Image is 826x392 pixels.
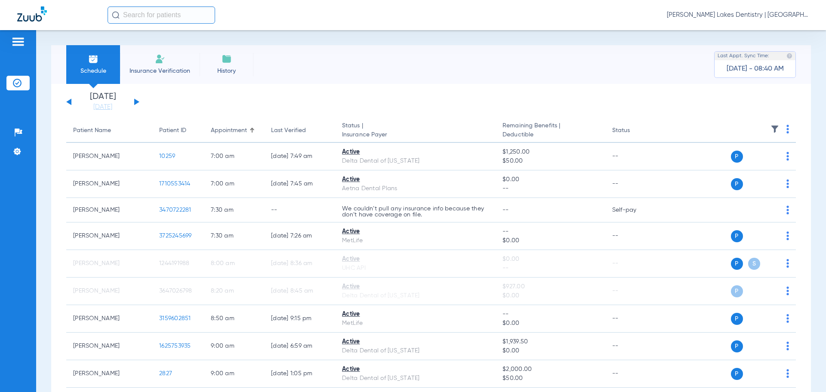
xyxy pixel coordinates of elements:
[786,287,789,295] img: group-dot-blue.svg
[727,65,784,73] span: [DATE] - 08:40 AM
[204,360,264,388] td: 9:00 AM
[502,264,598,273] span: --
[264,360,335,388] td: [DATE] 1:05 PM
[342,346,489,355] div: Delta Dental of [US_STATE]
[502,255,598,264] span: $0.00
[204,278,264,305] td: 8:20 AM
[342,264,489,273] div: UHC API
[502,184,598,193] span: --
[159,315,191,321] span: 3159602851
[731,340,743,352] span: P
[66,170,152,198] td: [PERSON_NAME]
[767,314,776,323] img: x.svg
[767,231,776,240] img: x.svg
[271,126,328,135] div: Last Verified
[786,314,789,323] img: group-dot-blue.svg
[502,175,598,184] span: $0.00
[771,125,779,133] img: filter.svg
[502,346,598,355] span: $0.00
[502,130,598,139] span: Deductible
[264,305,335,333] td: [DATE] 9:15 PM
[159,207,191,213] span: 3470722281
[342,148,489,157] div: Active
[502,291,598,300] span: $0.00
[767,152,776,161] img: x.svg
[731,313,743,325] span: P
[342,337,489,346] div: Active
[159,370,172,377] span: 2827
[112,11,120,19] img: Search Icon
[204,198,264,222] td: 7:30 AM
[502,374,598,383] span: $50.00
[748,258,760,270] span: S
[342,175,489,184] div: Active
[786,342,789,350] img: group-dot-blue.svg
[767,369,776,378] img: x.svg
[502,310,598,319] span: --
[342,255,489,264] div: Active
[605,170,663,198] td: --
[502,236,598,245] span: $0.00
[342,236,489,245] div: MetLife
[718,52,769,60] span: Last Appt. Sync Time:
[204,305,264,333] td: 8:50 AM
[767,259,776,268] img: x.svg
[77,103,129,111] a: [DATE]
[502,148,598,157] span: $1,250.00
[264,170,335,198] td: [DATE] 7:45 AM
[502,282,598,291] span: $927.00
[605,305,663,333] td: --
[66,278,152,305] td: [PERSON_NAME]
[502,337,598,346] span: $1,939.50
[264,222,335,250] td: [DATE] 7:26 AM
[88,54,99,64] img: Schedule
[264,333,335,360] td: [DATE] 6:59 AM
[206,67,247,75] span: History
[66,143,152,170] td: [PERSON_NAME]
[786,206,789,214] img: group-dot-blue.svg
[211,126,247,135] div: Appointment
[731,230,743,242] span: P
[667,11,809,19] span: [PERSON_NAME] Lakes Dentistry | [GEOGRAPHIC_DATA]
[731,258,743,270] span: P
[496,119,605,143] th: Remaining Benefits |
[264,250,335,278] td: [DATE] 8:36 AM
[126,67,193,75] span: Insurance Verification
[605,333,663,360] td: --
[731,151,743,163] span: P
[605,278,663,305] td: --
[73,126,111,135] div: Patient Name
[767,287,776,295] img: x.svg
[502,319,598,328] span: $0.00
[342,365,489,374] div: Active
[73,126,145,135] div: Patient Name
[731,178,743,190] span: P
[77,93,129,111] li: [DATE]
[335,119,496,143] th: Status |
[204,333,264,360] td: 9:00 AM
[342,206,489,218] p: We couldn’t pull any insurance info because they don’t have coverage on file.
[159,233,192,239] span: 3725245699
[605,143,663,170] td: --
[342,319,489,328] div: MetLife
[211,126,257,135] div: Appointment
[786,125,789,133] img: group-dot-blue.svg
[264,198,335,222] td: --
[342,130,489,139] span: Insurance Payer
[204,143,264,170] td: 7:00 AM
[159,343,191,349] span: 1625753935
[66,360,152,388] td: [PERSON_NAME]
[66,222,152,250] td: [PERSON_NAME]
[204,250,264,278] td: 8:00 AM
[342,157,489,166] div: Delta Dental of [US_STATE]
[108,6,215,24] input: Search for patients
[159,126,186,135] div: Patient ID
[605,222,663,250] td: --
[155,54,165,64] img: Manual Insurance Verification
[342,282,489,291] div: Active
[66,333,152,360] td: [PERSON_NAME]
[786,179,789,188] img: group-dot-blue.svg
[159,153,175,159] span: 10259
[204,170,264,198] td: 7:00 AM
[786,152,789,161] img: group-dot-blue.svg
